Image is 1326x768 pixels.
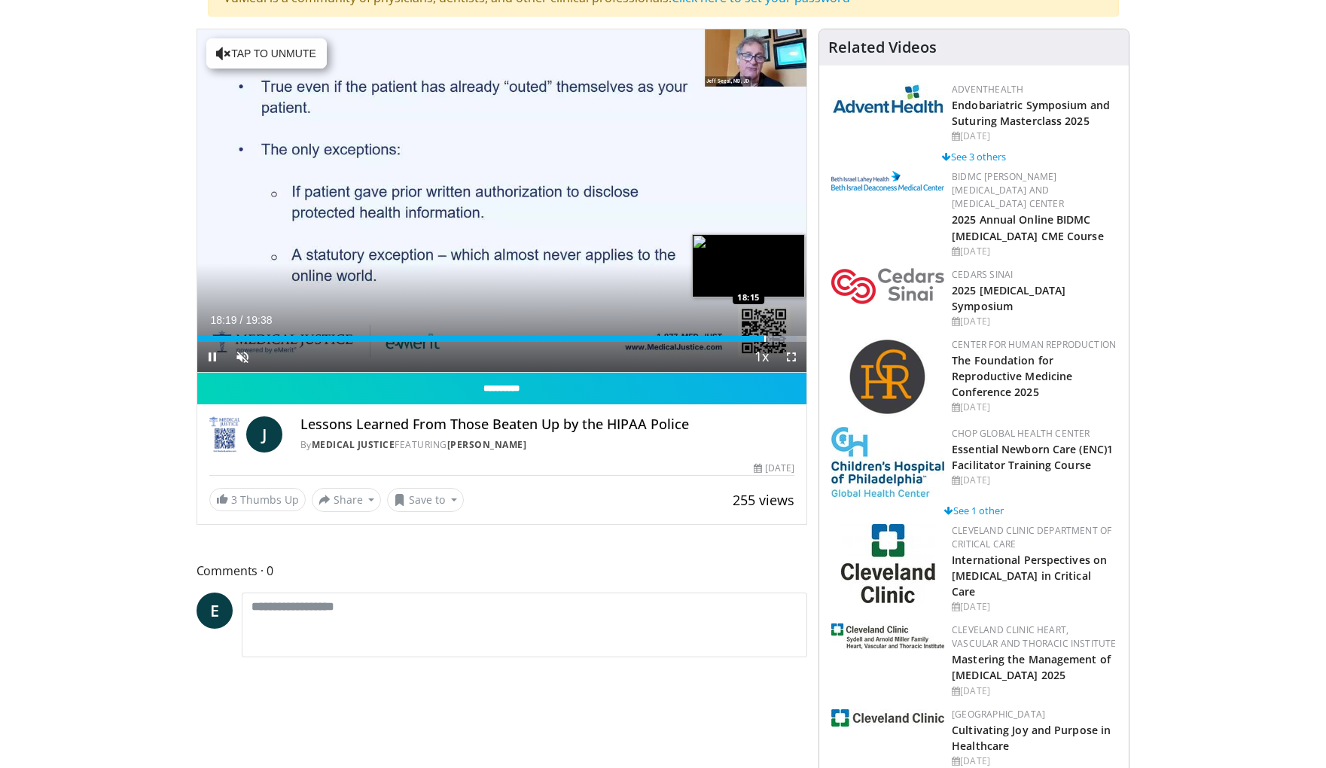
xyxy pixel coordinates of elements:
[209,488,306,511] a: 3 Thumbs Up
[952,684,1117,698] div: [DATE]
[952,98,1110,128] a: Endobariatric Symposium and Suturing Masterclass 2025
[300,438,795,452] div: By FEATURING
[831,427,944,497] img: 8fbf8b72-0f77-40e1-90f4-9648163fd298.jpg.150x105_q85_autocrop_double_scale_upscale_version-0.2.jpg
[733,491,794,509] span: 255 views
[952,401,1117,414] div: [DATE]
[952,283,1065,313] a: 2025 [MEDICAL_DATA] Symposium
[952,170,1064,210] a: BIDMC [PERSON_NAME][MEDICAL_DATA] and [MEDICAL_DATA] Center
[831,83,944,114] img: 5c3c682d-da39-4b33-93a5-b3fb6ba9580b.jpg.150x105_q85_autocrop_double_scale_upscale_version-0.2.jpg
[952,600,1117,614] div: [DATE]
[231,492,237,507] span: 3
[692,234,805,297] img: image.jpeg
[387,488,464,512] button: Save to
[300,416,795,433] h4: Lessons Learned From Those Beaten Up by the HIPAA Police
[246,416,282,453] a: J
[952,553,1107,599] a: International Perspectives on [MEDICAL_DATA] in Critical Care
[952,754,1117,768] div: [DATE]
[952,524,1111,550] a: Cleveland Clinic Department of Critical Care
[952,427,1090,440] a: CHOP Global Health Center
[197,336,807,342] div: Progress Bar
[754,462,794,475] div: [DATE]
[746,342,776,372] button: Playback Rate
[952,130,1117,143] div: [DATE]
[952,245,1117,258] div: [DATE]
[952,708,1045,721] a: [GEOGRAPHIC_DATA]
[245,314,272,326] span: 19:38
[952,652,1111,682] a: Mastering the Management of [MEDICAL_DATA] 2025
[197,561,808,581] span: Comments 0
[828,38,937,56] h4: Related Videos
[944,504,1004,517] a: See 1 other
[831,709,944,727] img: 1ef99228-8384-4f7a-af87-49a18d542794.png.150x105_q85_autocrop_double_scale_upscale_version-0.2.jpg
[447,438,527,451] a: [PERSON_NAME]
[952,474,1117,487] div: [DATE]
[197,29,807,373] video-js: Video Player
[952,315,1117,328] div: [DATE]
[841,524,935,603] img: 5f0cf59e-536a-4b30-812c-ea06339c9532.jpg.150x105_q85_autocrop_double_scale_upscale_version-0.2.jpg
[197,593,233,629] a: E
[209,416,240,453] img: Medical Justice
[952,338,1116,351] a: Center for Human Reproduction
[197,342,227,372] button: Pause
[952,212,1104,242] a: 2025 Annual Online BIDMC [MEDICAL_DATA] CME Course
[240,314,243,326] span: /
[952,723,1111,753] a: Cultivating Joy and Purpose in Healthcare
[776,342,806,372] button: Fullscreen
[312,488,382,512] button: Share
[831,171,944,190] img: c96b19ec-a48b-46a9-9095-935f19585444.png.150x105_q85_autocrop_double_scale_upscale_version-0.2.png
[849,338,928,417] img: c058e059-5986-4522-8e32-16b7599f4943.png.150x105_q85_autocrop_double_scale_upscale_version-0.2.png
[211,314,237,326] span: 18:19
[206,38,327,69] button: Tap to unmute
[312,438,395,451] a: Medical Justice
[831,268,944,304] img: 7e905080-f4a2-4088-8787-33ce2bef9ada.png.150x105_q85_autocrop_double_scale_upscale_version-0.2.png
[952,442,1113,472] a: Essential Newborn Care (ENC)1 Facilitator Training Course
[952,623,1116,650] a: Cleveland Clinic Heart, Vascular and Thoracic Institute
[952,353,1072,399] a: The Foundation for Reproductive Medicine Conference 2025
[942,150,1006,163] a: See 3 others
[831,623,944,649] img: d536a004-a009-4cb9-9ce6-f9f56c670ef5.jpg.150x105_q85_autocrop_double_scale_upscale_version-0.2.jpg
[952,83,1023,96] a: AdventHealth
[227,342,258,372] button: Unmute
[952,268,1013,281] a: Cedars Sinai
